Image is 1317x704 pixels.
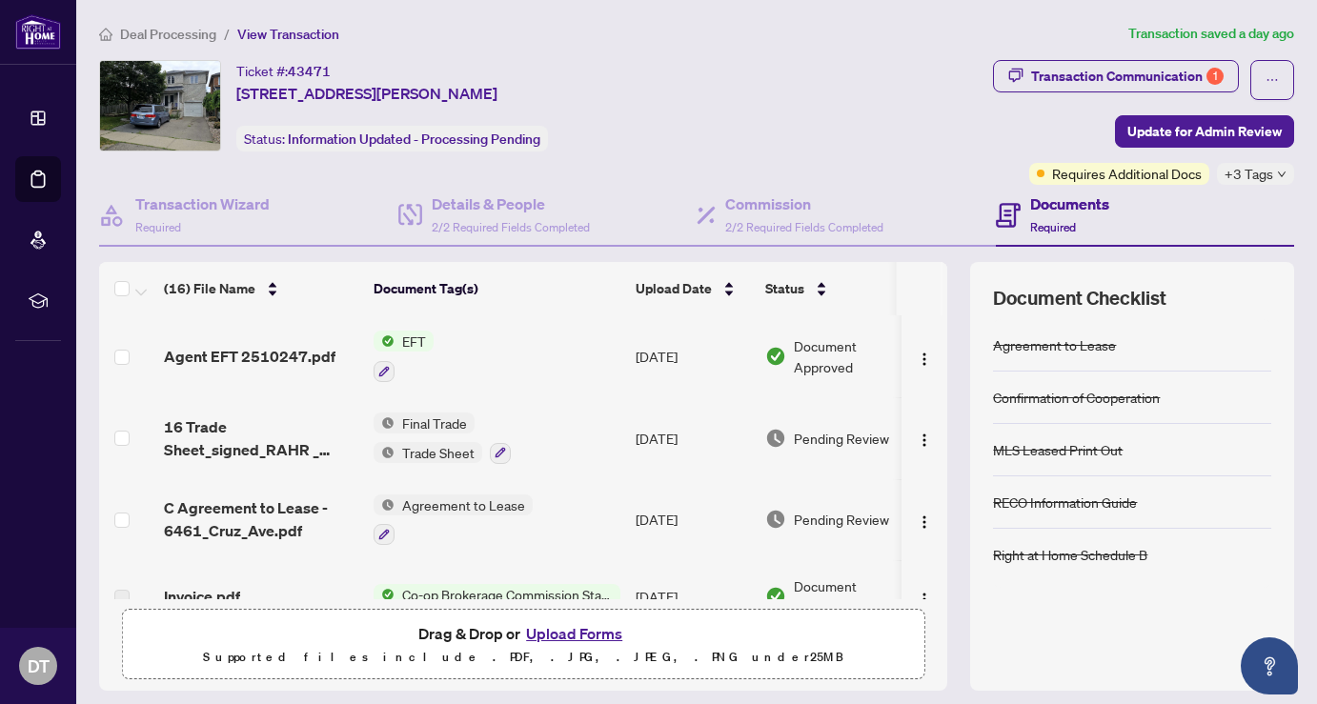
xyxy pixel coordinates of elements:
[395,494,533,515] span: Agreement to Lease
[418,621,628,646] span: Drag & Drop or
[135,192,270,215] h4: Transaction Wizard
[1225,163,1273,185] span: +3 Tags
[1052,163,1202,184] span: Requires Additional Docs
[765,509,786,530] img: Document Status
[628,479,758,561] td: [DATE]
[993,60,1239,92] button: Transaction Communication1
[1030,220,1076,234] span: Required
[520,621,628,646] button: Upload Forms
[288,63,331,80] span: 43471
[1030,192,1109,215] h4: Documents
[628,315,758,397] td: [DATE]
[909,341,940,372] button: Logo
[156,262,366,315] th: (16) File Name
[794,335,912,377] span: Document Approved
[100,61,220,151] img: IMG-W12239415_1.jpg
[164,585,240,608] span: Invoice.pdf
[1206,68,1224,85] div: 1
[1128,23,1294,45] article: Transaction saved a day ago
[374,412,511,464] button: Status IconFinal TradeStatus IconTrade Sheet
[374,584,620,605] button: Status IconCo-op Brokerage Commission Statement
[1115,115,1294,148] button: Update for Admin Review
[917,514,932,530] img: Logo
[794,509,889,530] span: Pending Review
[1031,61,1224,91] div: Transaction Communication
[164,345,335,368] span: Agent EFT 2510247.pdf
[993,285,1166,312] span: Document Checklist
[794,428,889,449] span: Pending Review
[432,192,590,215] h4: Details & People
[237,26,339,43] span: View Transaction
[758,262,920,315] th: Status
[395,331,434,352] span: EFT
[366,262,628,315] th: Document Tag(s)
[1241,637,1298,694] button: Open asap
[628,262,758,315] th: Upload Date
[993,544,1147,565] div: Right at Home Schedule B
[909,581,940,612] button: Logo
[374,331,434,382] button: Status IconEFT
[120,26,216,43] span: Deal Processing
[725,220,883,234] span: 2/2 Required Fields Completed
[288,131,540,148] span: Information Updated - Processing Pending
[993,334,1116,355] div: Agreement to Lease
[164,278,255,299] span: (16) File Name
[99,28,112,41] span: home
[164,415,358,461] span: 16 Trade Sheet_signed_RAHR _ myAbode.pdf
[374,584,395,605] img: Status Icon
[374,331,395,352] img: Status Icon
[374,494,395,515] img: Status Icon
[123,610,923,680] span: Drag & Drop orUpload FormsSupported files include .PDF, .JPG, .JPEG, .PNG under25MB
[1277,170,1287,179] span: down
[15,14,61,50] img: logo
[395,442,482,463] span: Trade Sheet
[765,278,804,299] span: Status
[917,592,932,607] img: Logo
[628,560,758,633] td: [DATE]
[909,504,940,534] button: Logo
[993,387,1160,408] div: Confirmation of Cooperation
[374,442,395,463] img: Status Icon
[993,492,1137,513] div: RECO Information Guide
[395,584,620,605] span: Co-op Brokerage Commission Statement
[765,428,786,449] img: Document Status
[1127,116,1282,147] span: Update for Admin Review
[794,575,912,617] span: Document Approved
[909,423,940,453] button: Logo
[765,346,786,367] img: Document Status
[628,397,758,479] td: [DATE]
[917,432,932,448] img: Logo
[236,60,331,82] div: Ticket #:
[1266,73,1279,87] span: ellipsis
[135,220,181,234] span: Required
[224,23,230,45] li: /
[432,220,590,234] span: 2/2 Required Fields Completed
[236,126,548,151] div: Status:
[765,586,786,607] img: Document Status
[993,439,1123,460] div: MLS Leased Print Out
[374,494,533,546] button: Status IconAgreement to Lease
[917,352,932,367] img: Logo
[164,496,358,542] span: C Agreement to Lease - 6461_Cruz_Ave.pdf
[395,412,475,433] span: Final Trade
[636,278,712,299] span: Upload Date
[374,412,395,433] img: Status Icon
[725,192,883,215] h4: Commission
[236,82,497,105] span: [STREET_ADDRESS][PERSON_NAME]
[134,646,912,669] p: Supported files include .PDF, .JPG, .JPEG, .PNG under 25 MB
[28,653,50,679] span: DT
